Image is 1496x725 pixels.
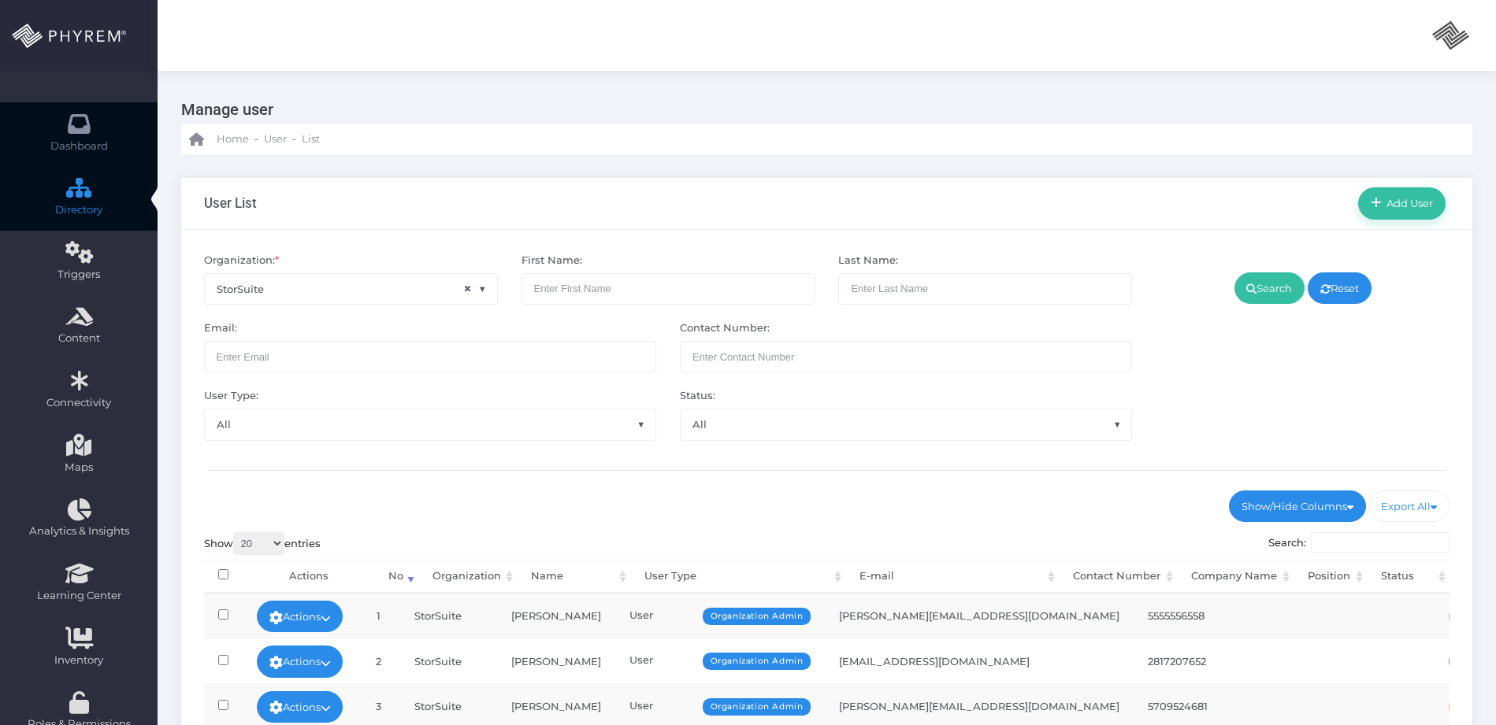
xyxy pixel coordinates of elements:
th: User Type: activate to sort column ascending [630,560,845,594]
span: Analytics & Insights [10,523,147,539]
input: Enter Last Name [838,273,1132,305]
th: Name: activate to sort column ascending [517,560,630,594]
td: [PERSON_NAME] [497,638,615,683]
label: Last Name: [838,253,898,268]
span: All [680,409,1132,440]
span: Active [1449,653,1494,670]
span: All [681,409,1131,439]
td: [PERSON_NAME][EMAIL_ADDRESS][DOMAIN_NAME] [825,594,1134,638]
label: User Type: [204,388,258,404]
a: Actions [257,601,343,632]
a: List [302,124,320,154]
span: All [205,409,655,439]
li: - [252,131,261,147]
span: Learning Center [10,588,147,604]
span: Triggers [10,267,147,283]
input: Enter Email [204,341,656,372]
th: No: activate to sort column ascending [373,560,418,594]
td: StorSuite [400,638,497,683]
span: Inventory [10,653,147,668]
span: All [204,409,656,440]
span: Organization Admin [703,698,811,716]
span: List [302,131,320,147]
label: Email: [204,320,237,336]
label: Show entries [204,532,321,555]
th: Organization: activate to sort column ascending [418,560,518,594]
th: Position: activate to sort column ascending [1294,560,1367,594]
span: User [264,131,287,147]
th: Actions [243,560,373,594]
a: Export All [1369,490,1450,522]
span: Directory [10,202,147,218]
span: Home [217,131,249,147]
a: User [264,124,287,154]
td: 2817207652 [1134,638,1249,683]
a: Reset [1308,272,1372,304]
a: Home [189,124,249,154]
td: [PERSON_NAME] [497,594,615,638]
td: StorSuite [400,594,497,638]
th: Contact Number: activate to sort column ascending [1059,560,1178,594]
span: Dashboard [50,139,108,154]
a: Search [1234,272,1305,304]
span: Add User [1382,197,1434,209]
a: Actions [257,691,343,723]
span: StorSuite [205,274,497,304]
label: Search: [1268,532,1450,554]
label: First Name: [522,253,582,268]
h3: User List [204,195,257,211]
a: Add User [1358,187,1446,219]
select: Showentries [233,532,284,555]
h3: Manage user [181,94,1461,124]
span: Maps [65,460,93,475]
div: User [629,653,811,668]
label: Contact Number: [680,320,770,336]
span: Connectivity [10,395,147,411]
td: 2 [357,638,400,683]
div: User [629,698,811,714]
div: User [629,608,811,623]
input: Search: [1311,532,1450,554]
span: Organization Admin [703,608,811,625]
span: Content [10,331,147,346]
th: Company Name: activate to sort column ascending [1177,560,1293,594]
input: Maximum of 10 digits required [680,341,1132,372]
th: Status: activate to sort column ascending [1367,560,1450,594]
th: E-mail: activate to sort column ascending [845,560,1059,594]
td: 5555556558 [1134,594,1249,638]
label: Status: [680,388,715,404]
td: 1 [357,594,400,638]
span: Organization Admin [703,653,811,670]
a: Show/Hide Columns [1229,490,1366,522]
li: - [290,131,299,147]
span: × [463,280,472,298]
a: Actions [257,645,343,677]
input: Enter First Name [522,273,815,305]
td: [EMAIL_ADDRESS][DOMAIN_NAME] [825,638,1134,683]
label: Organization: [204,253,279,268]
